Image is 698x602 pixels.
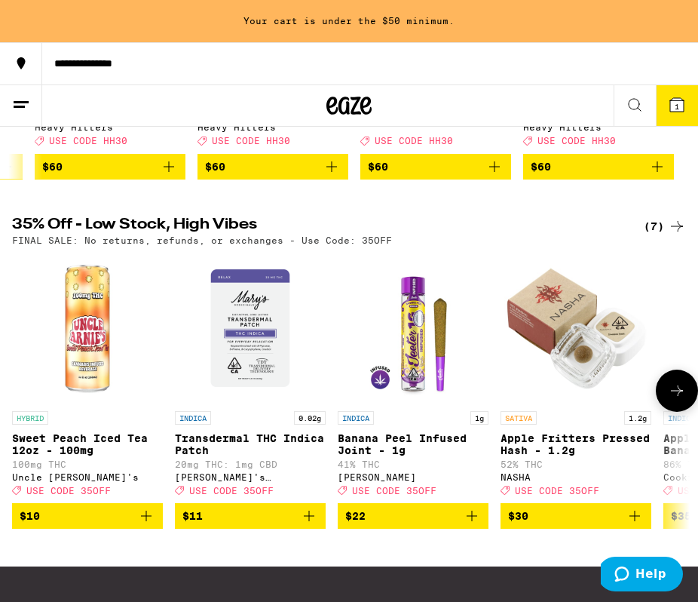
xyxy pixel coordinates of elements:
span: $22 [345,510,366,522]
div: [PERSON_NAME]'s Medicinals [175,472,326,482]
span: $35 [671,510,691,522]
span: USE CODE HH30 [49,137,127,146]
p: SATIVA [501,411,537,425]
span: $60 [368,161,388,173]
button: Add to bag [12,503,163,529]
p: FINAL SALE: No returns, refunds, or exchanges - Use Code: 35OFF [12,235,392,245]
p: 1.2g [624,411,651,425]
button: Add to bag [338,503,488,529]
span: $11 [182,510,203,522]
button: Add to bag [523,154,674,180]
a: Open page for Banana Peel Infused Joint - 1g from Jeeter [338,253,488,503]
a: Open page for Apple Fritters Pressed Hash - 1.2g from NASHA [501,253,651,503]
button: Add to bag [197,154,348,180]
img: NASHA - Apple Fritters Pressed Hash - 1.2g [501,253,651,404]
span: USE CODE HH30 [212,137,290,146]
p: Sweet Peach Iced Tea 12oz - 100mg [12,432,163,456]
iframe: Opens a widget where you can find more information [601,557,683,594]
div: Heavy Hitters [35,122,185,132]
span: USE CODE 35OFF [26,486,111,496]
span: USE CODE 35OFF [189,486,274,496]
img: Jeeter - Banana Peel Infused Joint - 1g [338,253,488,404]
p: 1g [470,411,488,425]
button: Add to bag [35,154,185,180]
p: Transdermal THC Indica Patch [175,432,326,456]
div: [PERSON_NAME] [338,472,488,482]
span: USE CODE HH30 [375,137,453,146]
a: Open page for Sweet Peach Iced Tea 12oz - 100mg from Uncle Arnie's [12,253,163,503]
p: INDICA [175,411,211,425]
a: Open page for Transdermal THC Indica Patch from Mary's Medicinals [175,253,326,503]
span: $60 [42,161,63,173]
div: Uncle [PERSON_NAME]'s [12,472,163,482]
p: 41% THC [338,459,488,469]
span: $30 [508,510,528,522]
p: 0.02g [294,411,326,425]
p: 100mg THC [12,459,163,469]
span: USE CODE 35OFF [352,486,436,496]
p: Banana Peel Infused Joint - 1g [338,432,488,456]
span: $60 [205,161,225,173]
div: NASHA [501,472,651,482]
button: Add to bag [360,154,511,180]
p: 52% THC [501,459,651,469]
p: Apple Fritters Pressed Hash - 1.2g [501,432,651,456]
div: Heavy Hitters [523,122,674,132]
img: Uncle Arnie's - Sweet Peach Iced Tea 12oz - 100mg [12,253,163,404]
button: Add to bag [175,503,326,529]
span: USE CODE HH30 [537,137,616,146]
div: Heavy Hitters [197,122,348,132]
span: USE CODE 35OFF [515,486,599,496]
span: 1 [675,102,679,111]
p: HYBRID [12,411,48,425]
span: $10 [20,510,40,522]
p: 20mg THC: 1mg CBD [175,459,326,469]
h2: 35% Off - Low Stock, High Vibes [12,217,612,235]
a: (7) [644,217,686,235]
p: INDICA [338,411,374,425]
span: $60 [531,161,551,173]
img: Mary's Medicinals - Transdermal THC Indica Patch [175,253,326,404]
button: Add to bag [501,503,651,529]
button: 1 [656,85,698,126]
